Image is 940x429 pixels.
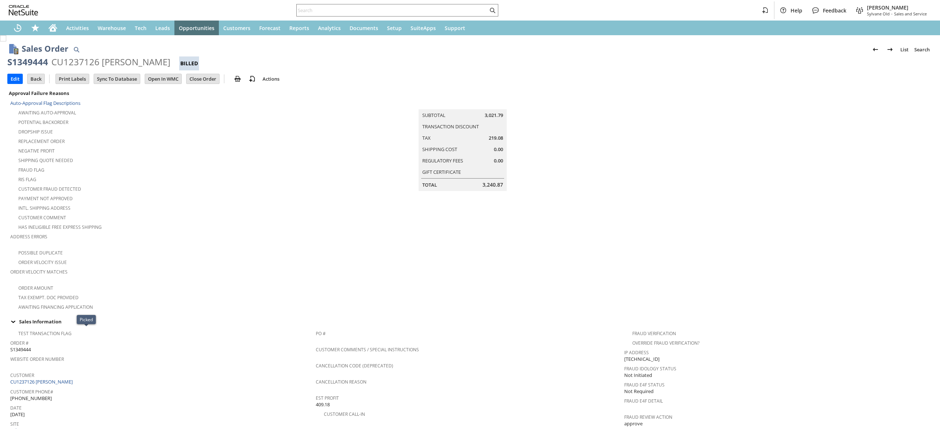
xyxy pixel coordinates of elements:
a: Tech [130,21,151,35]
a: Fraud Verification [632,330,676,337]
div: Sales Information [7,317,930,326]
a: Override Fraud Verification? [632,340,699,346]
a: Opportunities [174,21,219,35]
span: Not Required [624,388,654,395]
a: IP Address [624,349,649,356]
a: Customer Comment [18,214,66,221]
a: Site [10,421,19,427]
span: Feedback [823,7,846,14]
span: [DATE] [10,411,25,418]
a: Actions [260,76,282,82]
a: Customer Call-in [324,411,365,417]
a: List [897,44,911,55]
a: Documents [345,21,383,35]
a: Order Velocity Matches [10,269,68,275]
img: add-record.svg [248,74,257,83]
input: Edit [8,74,22,84]
h1: Sales Order [22,43,68,55]
svg: Recent Records [13,23,22,32]
span: 3,240.87 [482,181,503,188]
a: Potential Backorder [18,119,68,125]
a: Analytics [314,21,345,35]
div: S1349444 [7,56,48,68]
span: Documents [350,25,378,32]
a: Dropship Issue [18,129,53,135]
input: Print Labels [56,74,89,84]
span: Activities [66,25,89,32]
span: Setup [387,25,402,32]
div: CU1237126 [PERSON_NAME] [51,56,170,68]
a: Awaiting Auto-Approval [18,110,76,116]
span: 0.00 [494,157,503,164]
span: Reports [289,25,309,32]
span: 409.18 [316,401,330,408]
span: Sales and Service [894,11,927,16]
a: Possible Duplicate [18,250,63,256]
span: approve [624,420,643,427]
div: Billed [179,56,199,70]
span: Leads [155,25,170,32]
input: Search [297,6,488,15]
a: Activities [62,21,93,35]
a: Leads [151,21,174,35]
a: Customer Phone# [10,389,53,395]
span: [TECHNICAL_ID] [624,356,659,363]
span: 3,021.79 [485,112,503,119]
a: Total [422,181,437,188]
input: Back [28,74,44,84]
img: Previous [871,45,880,54]
a: Regulatory Fees [422,157,463,164]
a: Fraud E4F Status [624,382,665,388]
img: Next [886,45,894,54]
svg: logo [9,5,38,15]
a: Shipping Quote Needed [18,157,73,164]
caption: Summary [419,98,507,109]
a: Intl. Shipping Address [18,205,70,211]
a: Tax Exempt. Doc Provided [18,294,79,301]
a: Reports [285,21,314,35]
span: 219.08 [489,135,503,142]
a: Fraud Review Action [624,414,672,420]
span: [PHONE_NUMBER] [10,395,52,402]
a: Customer Comments / Special Instructions [316,346,419,353]
a: Order # [10,340,29,346]
a: Customer [10,372,34,378]
a: Subtotal [422,112,445,118]
a: Fraud Flag [18,167,44,173]
a: PO # [316,330,326,337]
a: Gift Certificate [422,169,461,175]
a: Est Profit [316,395,339,401]
a: Negative Profit [18,148,55,154]
a: SuiteApps [406,21,440,35]
span: Support [445,25,465,32]
a: Transaction Discount [422,123,479,130]
td: Sales Information [7,317,933,326]
div: Picked [80,316,93,323]
a: Order Velocity Issue [18,259,67,265]
a: Recent Records [9,21,26,35]
a: Auto-Approval Flag Descriptions [10,100,80,106]
span: SuiteApps [411,25,436,32]
div: Approval Failure Reasons [7,88,313,98]
a: Awaiting Financing Application [18,304,93,310]
a: Cancellation Code (deprecated) [316,363,393,369]
a: Search [911,44,933,55]
a: Home [44,21,62,35]
img: Quick Find [72,45,81,54]
img: print.svg [233,74,242,83]
a: Warehouse [93,21,130,35]
span: Sylvane Old [867,11,890,16]
a: Date [10,405,22,411]
a: CU1237126 [PERSON_NAME] [10,378,75,385]
a: Tax [422,135,431,141]
a: Fraud Idology Status [624,366,676,372]
span: S1349444 [10,346,31,353]
span: [PERSON_NAME] [867,4,927,11]
span: Not Initiated [624,372,652,379]
a: Shipping Cost [422,146,457,153]
svg: Shortcuts [31,23,40,32]
input: Sync To Database [94,74,140,84]
a: RIS flag [18,176,36,183]
a: Website Order Number [10,356,64,362]
span: Opportunities [179,25,214,32]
